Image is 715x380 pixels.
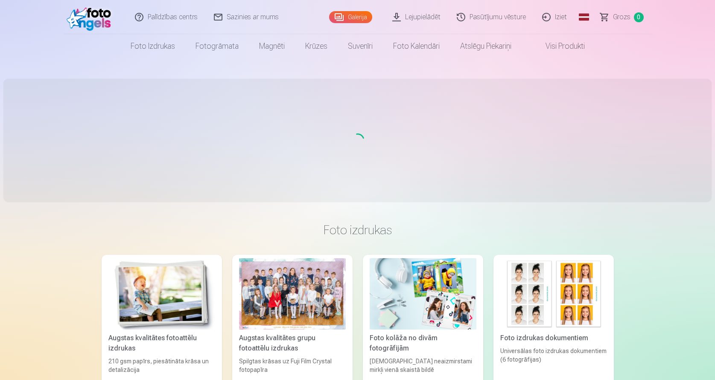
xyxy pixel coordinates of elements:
[450,34,522,58] a: Atslēgu piekariņi
[613,12,630,22] span: Grozs
[383,34,450,58] a: Foto kalendāri
[522,34,595,58] a: Visi produkti
[500,258,607,330] img: Foto izdrukas dokumentiem
[497,333,610,343] div: Foto izdrukas dokumentiem
[105,357,219,374] div: 210 gsm papīrs, piesātināta krāsa un detalizācija
[67,3,116,31] img: /fa1
[370,258,476,330] img: Foto kolāža no divām fotogrāfijām
[366,357,480,374] div: [DEMOGRAPHIC_DATA] neaizmirstami mirkļi vienā skaistā bildē
[236,357,349,374] div: Spilgtas krāsas uz Fuji Film Crystal fotopapīra
[249,34,295,58] a: Magnēti
[338,34,383,58] a: Suvenīri
[634,12,644,22] span: 0
[120,34,185,58] a: Foto izdrukas
[185,34,249,58] a: Fotogrāmata
[329,11,372,23] a: Galerija
[108,222,607,238] h3: Foto izdrukas
[497,347,610,374] div: Universālas foto izdrukas dokumentiem (6 fotogrāfijas)
[105,333,219,353] div: Augstas kvalitātes fotoattēlu izdrukas
[295,34,338,58] a: Krūzes
[366,333,480,353] div: Foto kolāža no divām fotogrāfijām
[108,258,215,330] img: Augstas kvalitātes fotoattēlu izdrukas
[236,333,349,353] div: Augstas kvalitātes grupu fotoattēlu izdrukas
